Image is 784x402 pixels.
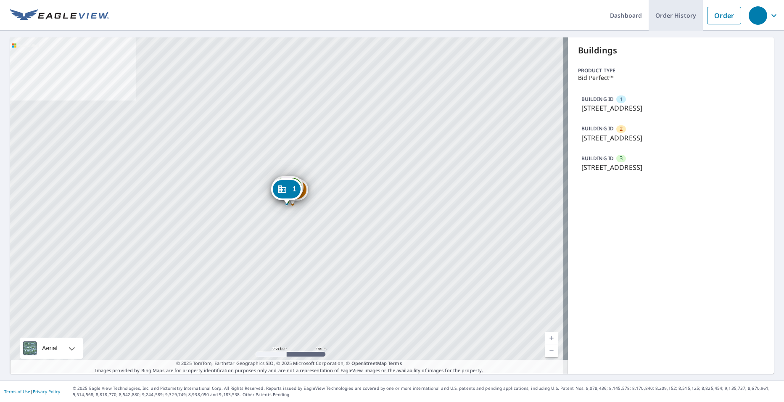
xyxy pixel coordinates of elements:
p: BUILDING ID [581,95,614,103]
div: Aerial [20,338,83,359]
p: [STREET_ADDRESS] [581,133,760,143]
p: Product type [578,67,764,74]
a: Current Level 17, Zoom In [545,332,558,344]
img: EV Logo [10,9,109,22]
a: Current Level 17, Zoom Out [545,344,558,357]
p: BUILDING ID [581,125,614,132]
p: Bid Perfect™ [578,74,764,81]
p: [STREET_ADDRESS] [581,103,760,113]
p: Buildings [578,44,764,57]
a: Privacy Policy [33,389,60,394]
div: Aerial [40,338,60,359]
span: 3 [620,154,623,162]
a: OpenStreetMap [351,360,387,366]
p: | [4,389,60,394]
div: Dropped pin, building 3, Commercial property, 2259 Pasadena Way Weston, FL 33327 [272,176,304,202]
p: BUILDING ID [581,155,614,162]
p: Images provided by Bing Maps are for property identification purposes only and are not a represen... [10,360,568,374]
a: Order [707,7,741,24]
p: © 2025 Eagle View Technologies, Inc. and Pictometry International Corp. All Rights Reserved. Repo... [73,385,780,398]
span: 1 [293,186,296,192]
span: 1 [620,95,623,103]
a: Terms [388,360,402,366]
a: Terms of Use [4,389,30,394]
span: © 2025 TomTom, Earthstar Geographics SIO, © 2025 Microsoft Corporation, © [176,360,402,367]
div: Dropped pin, building 1, Commercial property, 2247 Pasadena Way Weston, FL 33327 [271,178,302,204]
p: [STREET_ADDRESS] [581,162,760,172]
span: 2 [620,125,623,133]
